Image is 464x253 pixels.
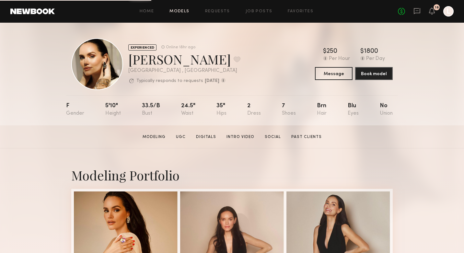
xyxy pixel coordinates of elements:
[247,103,261,116] div: 2
[140,134,168,140] a: Modeling
[142,103,160,116] div: 33.5/b
[380,103,393,116] div: No
[181,103,195,116] div: 24.5"
[216,103,226,116] div: 35"
[355,67,393,80] button: Book model
[289,134,324,140] a: Past Clients
[140,9,154,14] a: Home
[443,6,454,17] a: L
[66,103,84,116] div: F
[364,48,378,55] div: 1800
[205,9,230,14] a: Requests
[366,56,385,62] div: Per Day
[246,9,273,14] a: Job Posts
[329,56,350,62] div: Per Hour
[71,167,393,184] div: Modeling Portfolio
[205,79,219,83] b: [DATE]
[128,44,157,51] div: EXPERIENCED
[136,79,203,83] p: Typically responds to requests
[193,134,219,140] a: Digitals
[105,103,121,116] div: 5'10"
[435,6,439,9] div: 18
[348,103,359,116] div: Blu
[323,48,327,55] div: $
[262,134,284,140] a: Social
[169,9,189,14] a: Models
[360,48,364,55] div: $
[288,9,313,14] a: Favorites
[317,103,327,116] div: Brn
[224,134,257,140] a: Intro Video
[173,134,188,140] a: UGC
[327,48,337,55] div: 250
[282,103,296,116] div: 7
[315,67,353,80] button: Message
[166,45,195,50] div: Online 18hr ago
[128,68,240,74] div: [GEOGRAPHIC_DATA] , [GEOGRAPHIC_DATA]
[128,51,240,68] div: [PERSON_NAME]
